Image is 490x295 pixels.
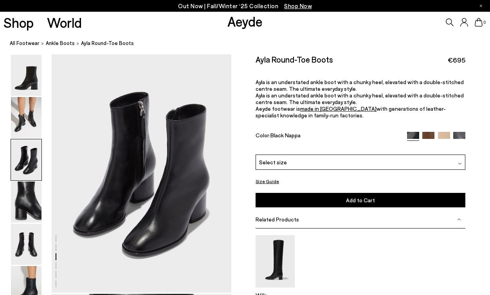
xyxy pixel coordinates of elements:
img: Ayla Round-Toe Boots - Image 4 [11,182,41,223]
button: Add to Cart [256,193,465,207]
span: €695 [448,55,465,65]
a: World [47,16,82,29]
h2: Ayla Round-Toe Boots [256,54,333,64]
span: Black Nappa [270,132,301,139]
span: 0 [483,20,486,25]
a: 0 [475,18,483,27]
a: All Footwear [10,39,40,47]
span: Select size [259,158,287,166]
a: Aeyde [227,13,263,29]
nav: breadcrumb [10,33,490,54]
a: made in [GEOGRAPHIC_DATA] [300,105,377,112]
span: Add to Cart [346,197,375,203]
img: svg%3E [458,162,462,165]
img: Willa Leather Over-Knee Boots [256,235,295,287]
img: Ayla Round-Toe Boots - Image 1 [11,55,41,96]
p: Out Now | Fall/Winter ‘25 Collection [178,1,312,11]
div: Color: [256,132,400,141]
span: Navigate to /collections/new-in [284,2,312,9]
a: Shop [4,16,34,29]
span: ankle boots [46,40,75,46]
span: Ayla Round-Toe Boots [81,39,134,47]
img: svg%3E [457,218,461,221]
span: Related Products [256,216,299,223]
span: Aeyde footwear is [256,105,300,112]
span: with generations of leather-specialist knowledge in family-run factories. [256,105,446,119]
img: Ayla Round-Toe Boots - Image 5 [11,224,41,265]
img: Ayla Round-Toe Boots - Image 2 [11,97,41,138]
p: Ayla is an understated ankle boot with a chunky heel, elevated with a double-stitched centre seam... [256,92,465,105]
p: Ayla is an understated ankle boot with a chunky heel, elevated with a double-stitched centre seam... [256,79,465,92]
img: Ayla Round-Toe Boots - Image 3 [11,139,41,180]
button: Size Guide [256,176,279,186]
a: ankle boots [46,39,75,47]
